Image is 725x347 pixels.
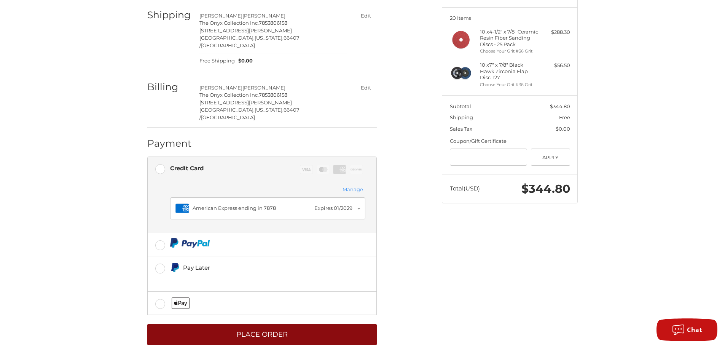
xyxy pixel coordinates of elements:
[480,48,538,54] li: Choose Your Grit #36 Grit
[355,10,377,21] button: Edit
[556,126,570,132] span: $0.00
[172,297,190,309] img: Applepay icon
[450,15,570,21] h3: 20 Items
[147,324,377,345] button: Place Order
[521,182,570,196] span: $344.80
[199,35,255,41] span: [GEOGRAPHIC_DATA],
[259,92,287,98] span: 7853806158
[170,275,325,282] iframe: PayPal Message 1
[531,149,570,166] button: Apply
[540,62,570,69] div: $56.50
[199,57,235,65] span: Free Shipping
[199,20,259,26] span: The Onyx Collection Inc.
[199,27,292,34] span: [STREET_ADDRESS][PERSON_NAME]
[201,42,255,48] span: [GEOGRAPHIC_DATA]
[450,185,480,192] span: Total (USD)
[450,103,471,109] span: Subtotal
[170,162,204,174] div: Credit Card
[199,99,292,106] span: [STREET_ADDRESS][PERSON_NAME]
[255,107,284,113] span: [US_STATE],
[480,82,538,88] li: Choose Your Grit #36 Grit
[199,107,300,120] span: 66407 /
[235,57,253,65] span: $0.00
[450,126,472,132] span: Sales Tax
[147,138,192,149] h2: Payment
[242,13,285,19] span: [PERSON_NAME]
[170,238,210,248] img: PayPal icon
[450,138,570,145] div: Coupon/Gift Certificate
[559,114,570,120] span: Free
[450,114,473,120] span: Shipping
[199,92,259,98] span: The Onyx Collection Inc.
[183,261,324,274] div: Pay Later
[255,35,284,41] span: [US_STATE],
[147,9,192,21] h2: Shipping
[480,29,538,47] h4: 10 x 4-1/2" x 7/8" Ceramic Resin Fiber Sanding Discs - 25 Pack
[340,185,365,194] button: Manage
[170,263,180,272] img: Pay Later icon
[199,85,242,91] span: [PERSON_NAME]
[199,35,300,48] span: 66407 /
[147,81,192,93] h2: Billing
[450,149,527,166] input: Gift Certificate or Coupon Code
[259,20,287,26] span: 7853806158
[242,85,285,91] span: [PERSON_NAME]
[199,107,255,113] span: [GEOGRAPHIC_DATA],
[314,205,352,212] div: Expires 01/2029
[193,205,311,212] div: American Express ending in 7878
[656,318,717,341] button: Chat
[199,13,242,19] span: [PERSON_NAME]
[201,114,255,120] span: [GEOGRAPHIC_DATA]
[480,62,538,80] h4: 10 x 7" x 7/8" Black Hawk Zirconia Flap Disc T27
[540,29,570,36] div: $288.30
[355,82,377,93] button: Edit
[550,103,570,109] span: $344.80
[170,197,365,219] button: American Express ending in 7878Expires 01/2029
[687,326,702,334] span: Chat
